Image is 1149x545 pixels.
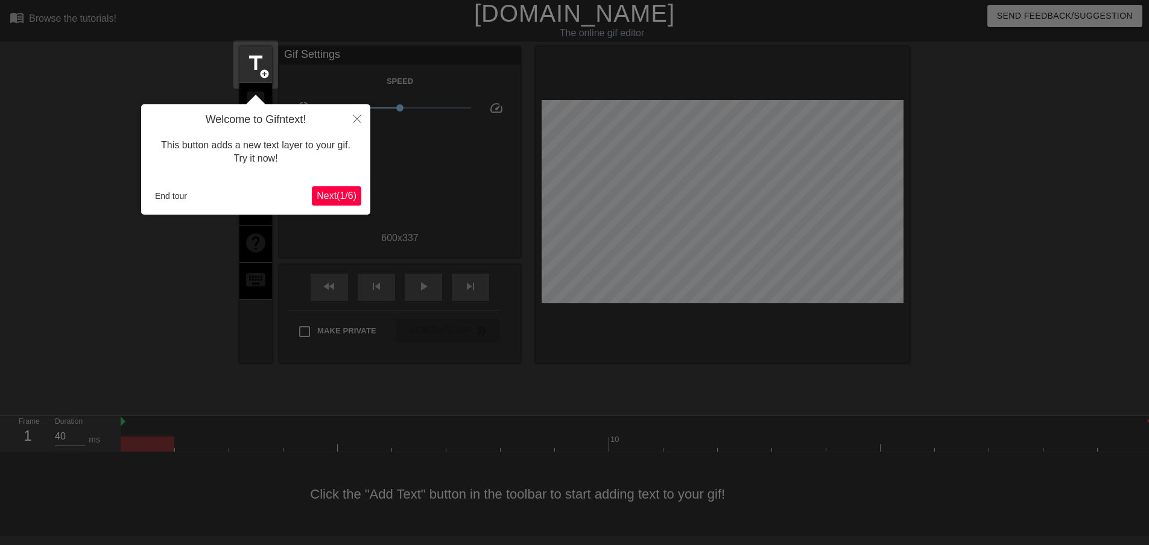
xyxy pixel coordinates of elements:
span: Next ( 1 / 6 ) [317,191,356,201]
button: Next [312,186,361,206]
h4: Welcome to Gifntext! [150,113,361,127]
div: This button adds a new text layer to your gif. Try it now! [150,127,361,178]
button: Close [344,104,370,132]
button: End tour [150,187,192,205]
